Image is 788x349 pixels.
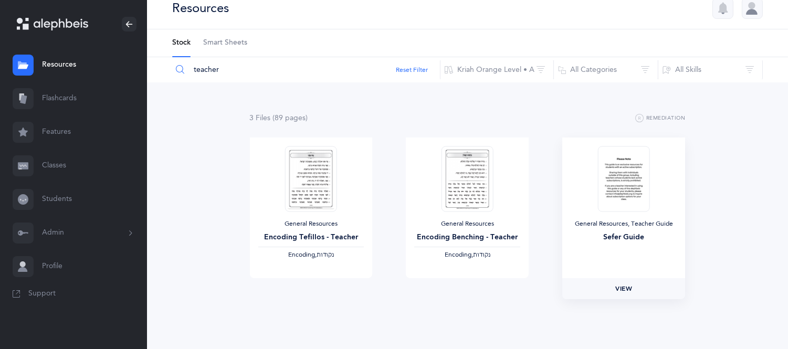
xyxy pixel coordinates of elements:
[440,57,554,82] button: Kriah Orange Level • A
[250,114,271,122] span: 3 File
[303,114,306,122] span: s
[598,146,649,211] img: Sefer_Guide_-_Orange_A_-_First_Grade_thumbnail_1756878051.png
[273,114,308,122] span: (89 page )
[396,65,428,75] button: Reset Filter
[571,232,677,243] div: Sefer Guide
[414,232,520,243] div: Encoding Benching - Teacher
[636,112,686,125] button: Remediation
[473,251,490,258] span: ‫נקודות‬
[562,278,685,299] a: View
[28,289,56,299] span: Support
[288,251,317,258] span: Encoding,
[615,284,632,293] span: View
[172,57,440,82] input: Search Resources
[258,232,364,243] div: Encoding Tefillos - Teacher
[571,220,677,228] div: General Resources, Teacher Guide
[285,146,337,211] img: Encoding-Tefillos-Teacher_1545790503.png
[553,57,658,82] button: All Categories
[658,57,763,82] button: All Skills
[414,220,520,228] div: General Resources
[442,146,493,211] img: Encoding-Benching-Teacher_1545788308.png
[445,251,473,258] span: Encoding,
[258,220,364,228] div: General Resources
[203,38,247,48] span: Smart Sheets
[268,114,271,122] span: s
[317,251,334,258] span: ‫נקודות‬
